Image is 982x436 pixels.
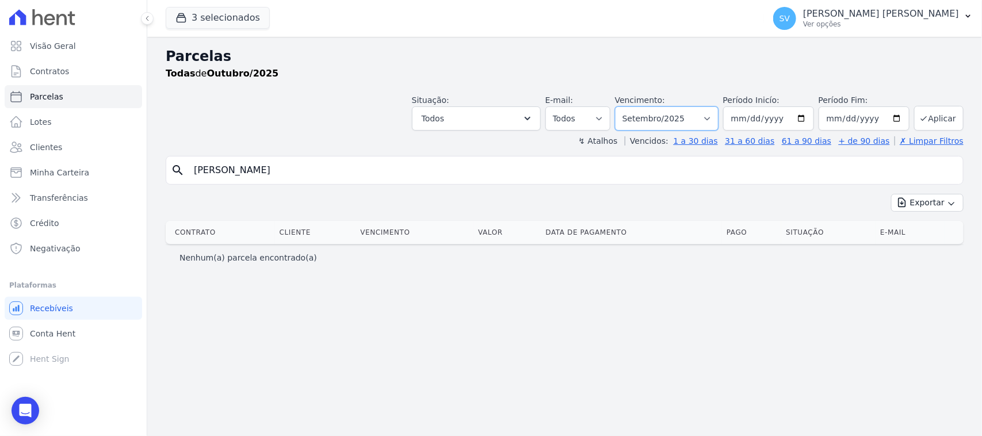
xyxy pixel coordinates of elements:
button: SV [PERSON_NAME] [PERSON_NAME] Ver opções [764,2,982,35]
a: Crédito [5,212,142,235]
a: Recebíveis [5,297,142,320]
span: Minha Carteira [30,167,89,178]
a: Parcelas [5,85,142,108]
th: Situação [781,221,876,244]
th: Vencimento [356,221,473,244]
button: Aplicar [914,106,964,131]
span: Lotes [30,116,52,128]
input: Buscar por nome do lote ou do cliente [187,159,958,182]
i: search [171,163,185,177]
a: 1 a 30 dias [674,136,718,146]
a: Conta Hent [5,322,142,345]
a: Clientes [5,136,142,159]
label: Vencimento: [615,95,665,105]
a: Visão Geral [5,35,142,58]
a: Transferências [5,186,142,209]
th: Contrato [166,221,275,244]
span: Conta Hent [30,328,75,339]
th: E-mail [876,221,945,244]
p: de [166,67,278,81]
a: ✗ Limpar Filtros [895,136,964,146]
strong: Outubro/2025 [207,68,279,79]
span: Transferências [30,192,88,204]
p: [PERSON_NAME] [PERSON_NAME] [803,8,959,20]
a: Lotes [5,110,142,133]
a: Minha Carteira [5,161,142,184]
a: 61 a 90 dias [782,136,831,146]
p: Nenhum(a) parcela encontrado(a) [179,252,317,263]
a: 31 a 60 dias [725,136,774,146]
th: Pago [722,221,781,244]
th: Data de Pagamento [541,221,723,244]
a: Contratos [5,60,142,83]
label: Período Inicío: [723,95,780,105]
th: Valor [473,221,541,244]
span: Todos [422,112,444,125]
label: E-mail: [545,95,574,105]
span: Clientes [30,141,62,153]
div: Open Intercom Messenger [12,397,39,424]
span: Parcelas [30,91,63,102]
span: Visão Geral [30,40,76,52]
th: Cliente [275,221,356,244]
button: Todos [412,106,541,131]
span: SV [780,14,790,22]
div: Plataformas [9,278,137,292]
label: Situação: [412,95,449,105]
label: Vencidos: [625,136,668,146]
h2: Parcelas [166,46,964,67]
button: 3 selecionados [166,7,270,29]
span: Recebíveis [30,303,73,314]
p: Ver opções [803,20,959,29]
label: Período Fim: [819,94,910,106]
a: + de 90 dias [839,136,890,146]
span: Negativação [30,243,81,254]
label: ↯ Atalhos [578,136,617,146]
strong: Todas [166,68,196,79]
button: Exportar [891,194,964,212]
span: Contratos [30,66,69,77]
span: Crédito [30,217,59,229]
a: Negativação [5,237,142,260]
